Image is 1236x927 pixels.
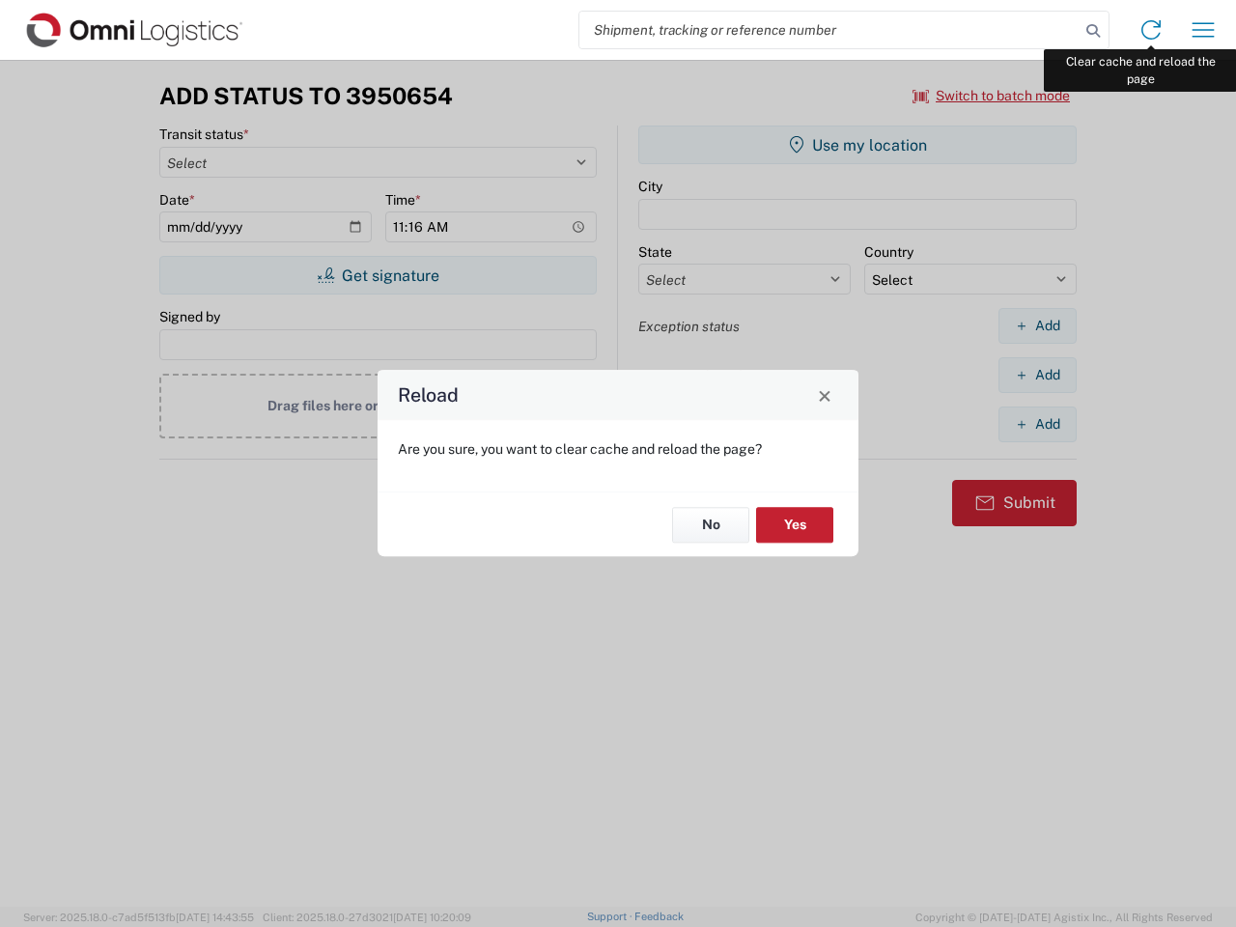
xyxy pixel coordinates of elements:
button: Close [811,381,838,408]
input: Shipment, tracking or reference number [579,12,1080,48]
button: No [672,507,749,543]
h4: Reload [398,381,459,409]
button: Yes [756,507,833,543]
p: Are you sure, you want to clear cache and reload the page? [398,440,838,458]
